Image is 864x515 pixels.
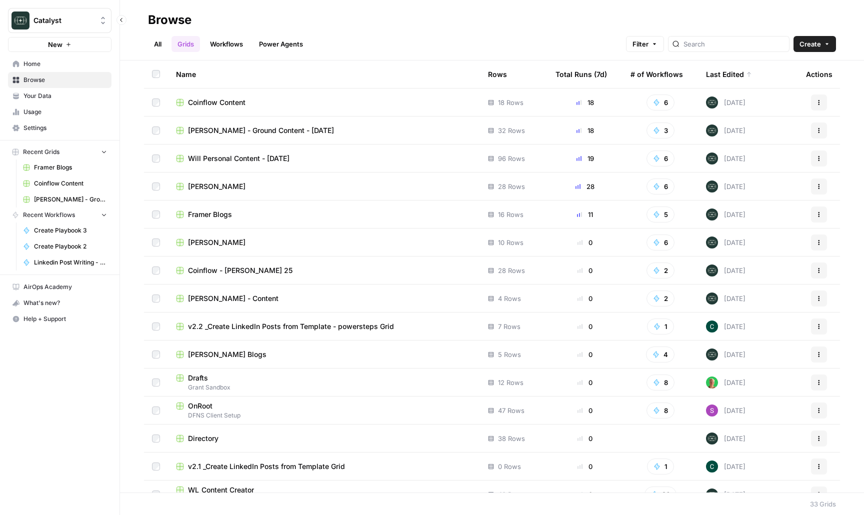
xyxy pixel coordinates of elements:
a: Grids [171,36,200,52]
span: [PERSON_NAME] [188,181,245,191]
a: Your Data [8,88,111,104]
img: c32z811ot6kb8v28qdwtb037qlee [706,320,718,332]
img: lkqc6w5wqsmhugm7jkiokl0d6w4g [706,236,718,248]
div: [DATE] [706,320,745,332]
span: Usage [23,107,107,116]
div: Total Runs (7d) [555,60,607,88]
img: lkqc6w5wqsmhugm7jkiokl0d6w4g [706,180,718,192]
a: Linkedin Post Writing - [DATE] [18,254,111,270]
div: [DATE] [706,180,745,192]
div: 0 [555,433,614,443]
button: 8 [646,402,674,418]
span: [PERSON_NAME] - Ground Content - [DATE] [188,125,334,135]
span: Coinflow Content [34,179,107,188]
a: v2.2 _Create LinkedIn Posts from Template - powersteps Grid [176,321,472,331]
div: Rows [488,60,507,88]
div: 18 [555,125,614,135]
span: Grant Sandbox [176,383,472,392]
div: Last Edited [706,60,752,88]
span: Coinflow - [PERSON_NAME] 25 [188,265,292,275]
div: 0 [555,349,614,359]
span: 47 Rows [498,405,524,415]
div: 0 [555,461,614,471]
span: Linkedin Post Writing - [DATE] [34,258,107,267]
div: [DATE] [706,208,745,220]
span: [PERSON_NAME] - Content [188,293,278,303]
a: Usage [8,104,111,120]
button: What's new? [8,295,111,311]
span: Drafts [188,373,208,383]
a: [PERSON_NAME] - Ground Content - [DATE] [18,191,111,207]
span: AirOps Academy [23,282,107,291]
div: 0 [555,405,614,415]
span: 5 Rows [498,349,521,359]
span: 96 Rows [498,153,525,163]
span: v2.1 _Create LinkedIn Posts from Template Grid [188,461,345,471]
a: Coinflow - [PERSON_NAME] 25 [176,265,472,275]
span: v2.2 _Create LinkedIn Posts from Template - powersteps Grid [188,321,394,331]
a: Coinflow Content [18,175,111,191]
img: lkqc6w5wqsmhugm7jkiokl0d6w4g [706,124,718,136]
span: 7 Rows [498,321,520,331]
span: Recent Grids [23,147,59,156]
a: Browse [8,72,111,88]
div: [DATE] [706,124,745,136]
div: 0 [555,489,614,499]
span: 10 Rows [498,237,523,247]
img: lkqc6w5wqsmhugm7jkiokl0d6w4g [706,152,718,164]
a: Create Playbook 2 [18,238,111,254]
span: Will Personal Content - [DATE] [188,153,289,163]
a: OnRootDFNS Client Setup [176,401,472,420]
div: [DATE] [706,96,745,108]
a: Workflows [204,36,249,52]
div: # of Workflows [630,60,683,88]
span: 16 Rows [498,209,523,219]
img: rmteh97ojofiem9kr704r5dme3yq [706,376,718,388]
img: lkqc6w5wqsmhugm7jkiokl0d6w4g [706,488,718,500]
span: Framer Blogs [34,163,107,172]
button: 6 [646,234,674,250]
span: Create Playbook 2 [34,242,107,251]
button: Recent Grids [8,144,111,159]
button: 8 [646,374,674,390]
button: 4 [646,346,674,362]
img: lkqc6w5wqsmhugm7jkiokl0d6w4g [706,348,718,360]
img: lkqc6w5wqsmhugm7jkiokl0d6w4g [706,292,718,304]
span: Home [23,59,107,68]
div: [DATE] [706,404,745,416]
div: 28 [555,181,614,191]
span: 32 Rows [498,125,525,135]
span: OnRoot [188,401,212,411]
div: 0 [555,237,614,247]
button: Help + Support [8,311,111,327]
img: lkqc6w5wqsmhugm7jkiokl0d6w4g [706,432,718,444]
span: 12 Rows [498,377,523,387]
button: 6 [646,94,674,110]
a: Settings [8,120,111,136]
a: [PERSON_NAME] Blogs [176,349,472,359]
button: 26 [644,486,676,502]
input: Search [683,39,785,49]
img: 8wp957rfk43rnyghm9vn4vie4sl3 [706,404,718,416]
div: [DATE] [706,152,745,164]
span: Filter [632,39,648,49]
span: 28 Rows [498,265,525,275]
span: [PERSON_NAME] [188,237,245,247]
span: Settings [23,123,107,132]
span: Coinflow Content [188,97,245,107]
button: Create [793,36,836,52]
div: Name [176,60,472,88]
span: 38 Rows [498,433,525,443]
img: lkqc6w5wqsmhugm7jkiokl0d6w4g [706,264,718,276]
button: 1 [647,458,674,474]
a: [PERSON_NAME] [176,181,472,191]
span: Catalyst [33,15,94,25]
a: [PERSON_NAME] - Content [176,293,472,303]
a: [PERSON_NAME] [176,237,472,247]
div: 0 [555,377,614,387]
img: Catalyst Logo [11,11,29,29]
button: 2 [646,262,674,278]
span: Create [799,39,821,49]
button: Workspace: Catalyst [8,8,111,33]
span: Browse [23,75,107,84]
